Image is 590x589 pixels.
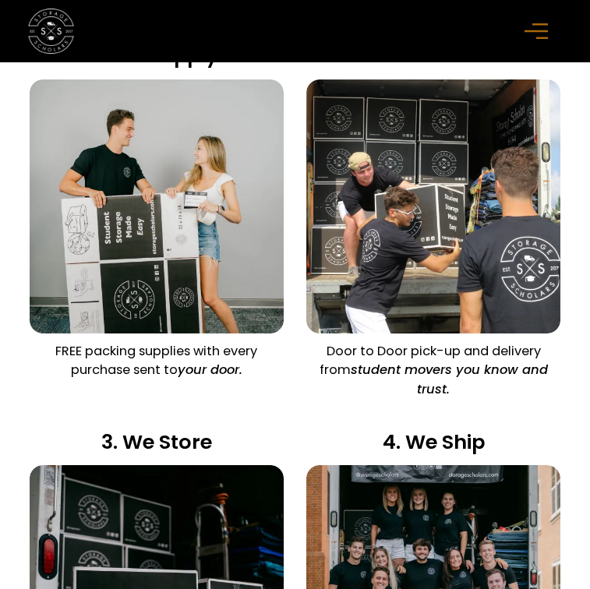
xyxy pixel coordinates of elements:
p: FREE packing supplies with every purchase sent to [30,342,284,380]
h3: 1. We Supply [96,44,217,68]
em: your door. [178,361,242,379]
h3: 3. We Store [101,430,212,454]
p: Door to Door pick-up and delivery from [306,342,560,400]
div: menu [516,9,561,54]
img: We supply packing materials. [30,79,284,333]
img: Storage Scholars main logo [28,9,73,54]
h3: 4. We Ship [383,430,485,454]
h3: 2. We Move [377,44,489,68]
img: Door to door pick and delivery. [306,79,560,333]
em: student movers you know and trust. [351,361,548,398]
